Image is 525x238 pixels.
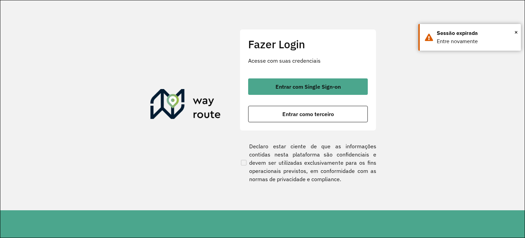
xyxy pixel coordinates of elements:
button: button [248,78,368,95]
div: Sessão expirada [437,29,516,37]
span: × [514,27,518,37]
div: Entre novamente [437,37,516,46]
img: Roteirizador AmbevTech [150,89,221,122]
label: Declaro estar ciente de que as informações contidas nesta plataforma são confidenciais e devem se... [240,142,376,183]
h2: Fazer Login [248,38,368,51]
button: Close [514,27,518,37]
button: button [248,106,368,122]
span: Entrar como terceiro [282,111,334,117]
p: Acesse com suas credenciais [248,57,368,65]
span: Entrar com Single Sign-on [275,84,341,89]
